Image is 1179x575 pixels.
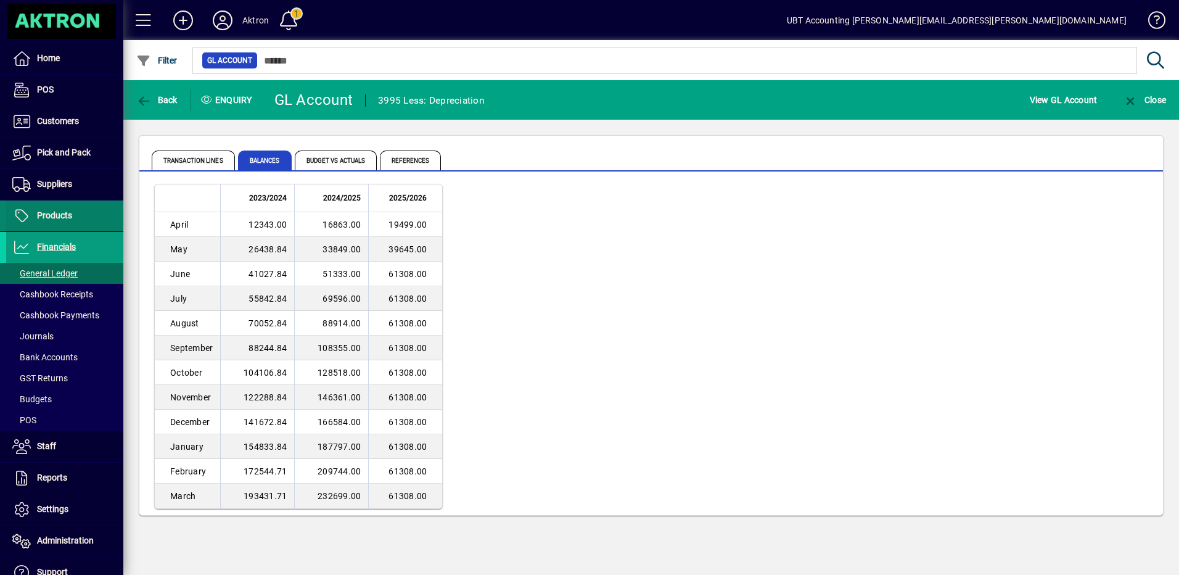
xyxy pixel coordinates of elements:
td: May [155,237,220,262]
span: Customers [37,116,79,126]
td: 61308.00 [368,385,442,410]
button: View GL Account [1027,89,1101,111]
td: December [155,410,220,434]
span: Budget vs Actuals [295,151,377,170]
td: 61308.00 [368,262,442,286]
a: Cashbook Payments [6,305,123,326]
a: Home [6,43,123,74]
span: Close [1123,95,1166,105]
td: 19499.00 [368,212,442,237]
td: 166584.00 [294,410,368,434]
td: November [155,385,220,410]
td: March [155,484,220,508]
span: Budgets [12,394,52,404]
a: Administration [6,526,123,556]
td: July [155,286,220,311]
td: 55842.84 [220,286,294,311]
td: August [155,311,220,336]
a: General Ledger [6,263,123,284]
app-page-header-button: Back [123,89,191,111]
a: GST Returns [6,368,123,389]
td: 154833.84 [220,434,294,459]
span: Administration [37,536,94,545]
td: 39645.00 [368,237,442,262]
button: Close [1120,89,1169,111]
span: Home [37,53,60,63]
button: Profile [203,9,242,31]
span: Pick and Pack [37,147,91,157]
a: Budgets [6,389,123,410]
td: September [155,336,220,360]
span: 2024/2025 [323,191,361,205]
td: June [155,262,220,286]
td: 187797.00 [294,434,368,459]
a: POS [6,410,123,431]
td: 146361.00 [294,385,368,410]
div: GL Account [274,90,353,110]
app-page-header-button: Close enquiry [1110,89,1179,111]
span: POS [12,415,36,425]
td: 172544.71 [220,459,294,484]
td: February [155,459,220,484]
td: 26438.84 [220,237,294,262]
td: 122288.84 [220,385,294,410]
span: Journals [12,331,54,341]
td: 193431.71 [220,484,294,508]
span: Products [37,210,72,220]
span: 2023/2024 [249,191,287,205]
span: Bank Accounts [12,352,78,362]
td: 128518.00 [294,360,368,385]
a: Pick and Pack [6,138,123,168]
td: 33849.00 [294,237,368,262]
a: Staff [6,431,123,462]
span: Cashbook Receipts [12,289,93,299]
span: References [380,151,441,170]
td: 61308.00 [368,286,442,311]
span: Filter [136,56,178,65]
div: Aktron [242,10,269,30]
td: 88244.84 [220,336,294,360]
td: 209744.00 [294,459,368,484]
td: 51333.00 [294,262,368,286]
span: Transaction lines [152,151,235,170]
span: Cashbook Payments [12,310,99,320]
div: UBT Accounting [PERSON_NAME][EMAIL_ADDRESS][PERSON_NAME][DOMAIN_NAME] [787,10,1127,30]
button: Filter [133,49,181,72]
span: Back [136,95,178,105]
td: 61308.00 [368,311,442,336]
span: Suppliers [37,179,72,189]
span: General Ledger [12,268,78,278]
td: 61308.00 [368,434,442,459]
a: Knowledge Base [1139,2,1164,43]
span: 2025/2026 [389,191,427,205]
td: 61308.00 [368,410,442,434]
a: POS [6,75,123,105]
span: Settings [37,504,68,514]
span: POS [37,85,54,94]
td: 12343.00 [220,212,294,237]
td: 108355.00 [294,336,368,360]
td: 70052.84 [220,311,294,336]
button: Back [133,89,181,111]
td: April [155,212,220,237]
button: Add [163,9,203,31]
span: Staff [37,441,56,451]
td: 61308.00 [368,360,442,385]
a: Bank Accounts [6,347,123,368]
a: Journals [6,326,123,347]
div: Enquiry [191,90,265,110]
span: GST Returns [12,373,68,383]
a: Settings [6,494,123,525]
td: January [155,434,220,459]
a: Products [6,201,123,231]
td: 41027.84 [220,262,294,286]
a: Suppliers [6,169,123,200]
td: 104106.84 [220,360,294,385]
td: 232699.00 [294,484,368,508]
td: 88914.00 [294,311,368,336]
td: 141672.84 [220,410,294,434]
span: GL Account [207,54,252,67]
div: 3995 Less: Depreciation [378,91,485,110]
a: Customers [6,106,123,137]
span: Financials [37,242,76,252]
